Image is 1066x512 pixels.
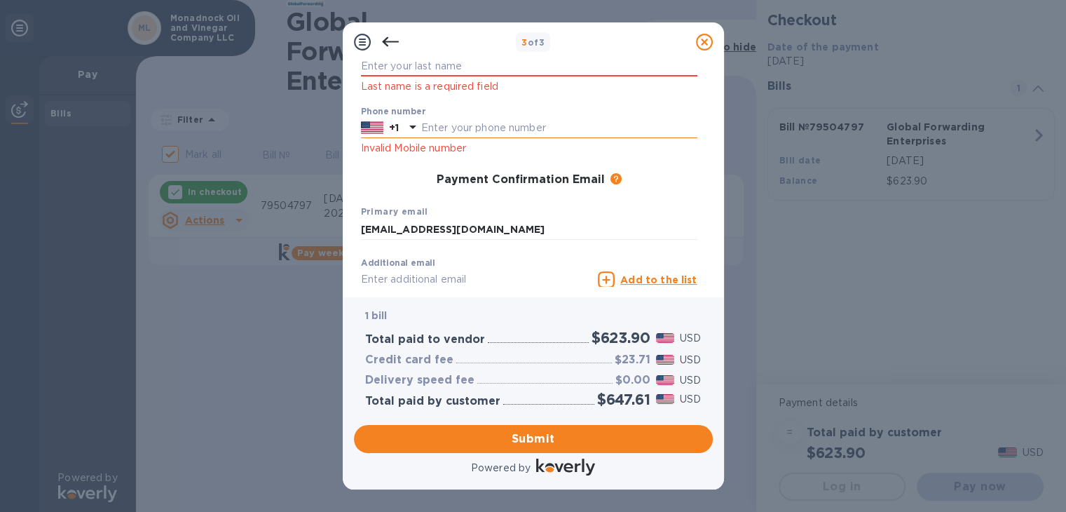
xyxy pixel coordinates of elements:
[680,373,701,388] p: USD
[680,353,701,368] p: USD
[361,219,697,240] input: Enter your primary name
[421,118,697,139] input: Enter your phone number
[656,394,675,404] img: USD
[365,353,453,367] h3: Credit card fee
[615,374,650,387] h3: $0.00
[592,329,650,346] h2: $623.90
[680,331,701,346] p: USD
[656,375,675,385] img: USD
[365,374,474,387] h3: Delivery speed fee
[521,37,545,48] b: of 3
[361,259,435,267] label: Additional email
[361,269,593,290] input: Enter additional email
[361,56,697,77] input: Enter your last name
[361,206,428,217] b: Primary email
[521,37,527,48] span: 3
[365,395,500,408] h3: Total paid by customer
[536,459,595,476] img: Logo
[597,391,650,408] h2: $647.61
[365,431,702,447] span: Submit
[361,120,383,135] img: US
[361,79,697,95] p: Last name is a required field
[471,461,531,476] p: Powered by
[361,140,697,156] p: Invalid Mobile number
[361,107,425,116] label: Phone number
[680,392,701,407] p: USD
[389,121,399,135] p: +1
[615,353,650,367] h3: $23.71
[365,310,388,321] b: 1 bill
[656,355,675,365] img: USD
[354,425,713,453] button: Submit
[437,173,605,187] h3: Payment Confirmation Email
[365,333,485,346] h3: Total paid to vendor
[656,333,675,343] img: USD
[620,274,697,285] u: Add to the list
